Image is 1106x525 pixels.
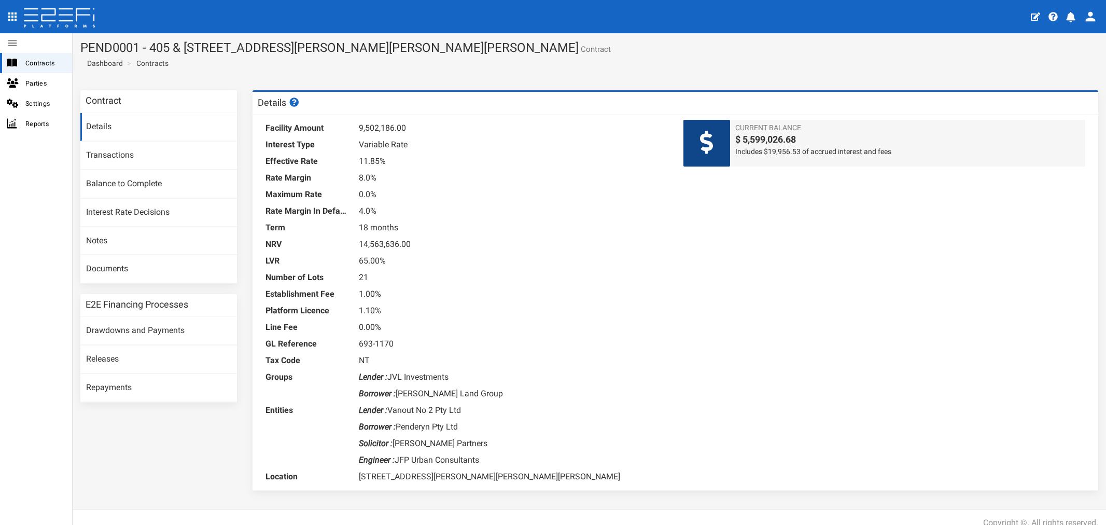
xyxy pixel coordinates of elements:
[265,120,348,136] dt: Facility Amount
[258,98,300,107] h3: Details
[265,336,348,352] dt: GL Reference
[359,455,395,465] i: Engineer :
[359,405,387,415] i: Lender :
[265,170,348,186] dt: Rate Margin
[359,352,667,369] dd: NT
[579,46,611,53] small: Contract
[359,452,667,468] dd: JFP Urban Consultants
[735,122,1080,133] span: Current Balance
[25,118,64,130] span: Reports
[136,58,169,68] a: Contracts
[265,203,348,219] dt: Rate Margin In Default
[80,199,237,227] a: Interest Rate Decisions
[359,402,667,419] dd: Vanout No 2 Pty Ltd
[265,136,348,153] dt: Interest Type
[359,186,667,203] dd: 0.0%
[86,96,121,105] h3: Contract
[359,336,667,352] dd: 693-1170
[359,435,667,452] dd: [PERSON_NAME] Partners
[83,59,123,67] span: Dashboard
[80,374,237,402] a: Repayments
[83,58,123,68] a: Dashboard
[80,255,237,283] a: Documents
[359,389,396,398] i: Borrower :
[359,120,667,136] dd: 9,502,186.00
[80,346,237,374] a: Releases
[265,352,348,369] dt: Tax Code
[265,468,348,485] dt: Location
[265,302,348,319] dt: Platform Licence
[265,286,348,302] dt: Establishment Fee
[80,317,237,345] a: Drawdowns and Payments
[80,142,237,170] a: Transactions
[359,385,667,402] dd: [PERSON_NAME] Land Group
[359,319,667,336] dd: 0.00%
[25,57,64,69] span: Contracts
[359,422,396,432] i: Borrower :
[80,113,237,141] a: Details
[359,136,667,153] dd: Variable Rate
[359,369,667,385] dd: JVL Investments
[265,236,348,253] dt: NRV
[359,153,667,170] dd: 11.85%
[265,186,348,203] dt: Maximum Rate
[359,236,667,253] dd: 14,563,636.00
[359,419,667,435] dd: Penderyn Pty Ltd
[735,133,1080,146] span: $ 5,599,026.68
[25,77,64,89] span: Parties
[359,468,667,485] dd: [STREET_ADDRESS][PERSON_NAME][PERSON_NAME][PERSON_NAME]
[265,369,348,385] dt: Groups
[359,203,667,219] dd: 4.0%
[265,402,348,419] dt: Entities
[359,269,667,286] dd: 21
[265,219,348,236] dt: Term
[80,41,1098,54] h1: PEND0001 - 405 & [STREET_ADDRESS][PERSON_NAME][PERSON_NAME][PERSON_NAME]
[265,253,348,269] dt: LVR
[735,146,1080,157] span: Includes $19,956.53 of accrued interest and fees
[265,319,348,336] dt: Line Fee
[265,153,348,170] dt: Effective Rate
[25,98,64,109] span: Settings
[359,372,387,382] i: Lender :
[359,219,667,236] dd: 18 months
[359,253,667,269] dd: 65.00%
[359,302,667,319] dd: 1.10%
[80,170,237,198] a: Balance to Complete
[86,300,188,309] h3: E2E Financing Processes
[80,227,237,255] a: Notes
[359,170,667,186] dd: 8.0%
[265,269,348,286] dt: Number of Lots
[359,438,393,448] i: Solicitor :
[359,286,667,302] dd: 1.00%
